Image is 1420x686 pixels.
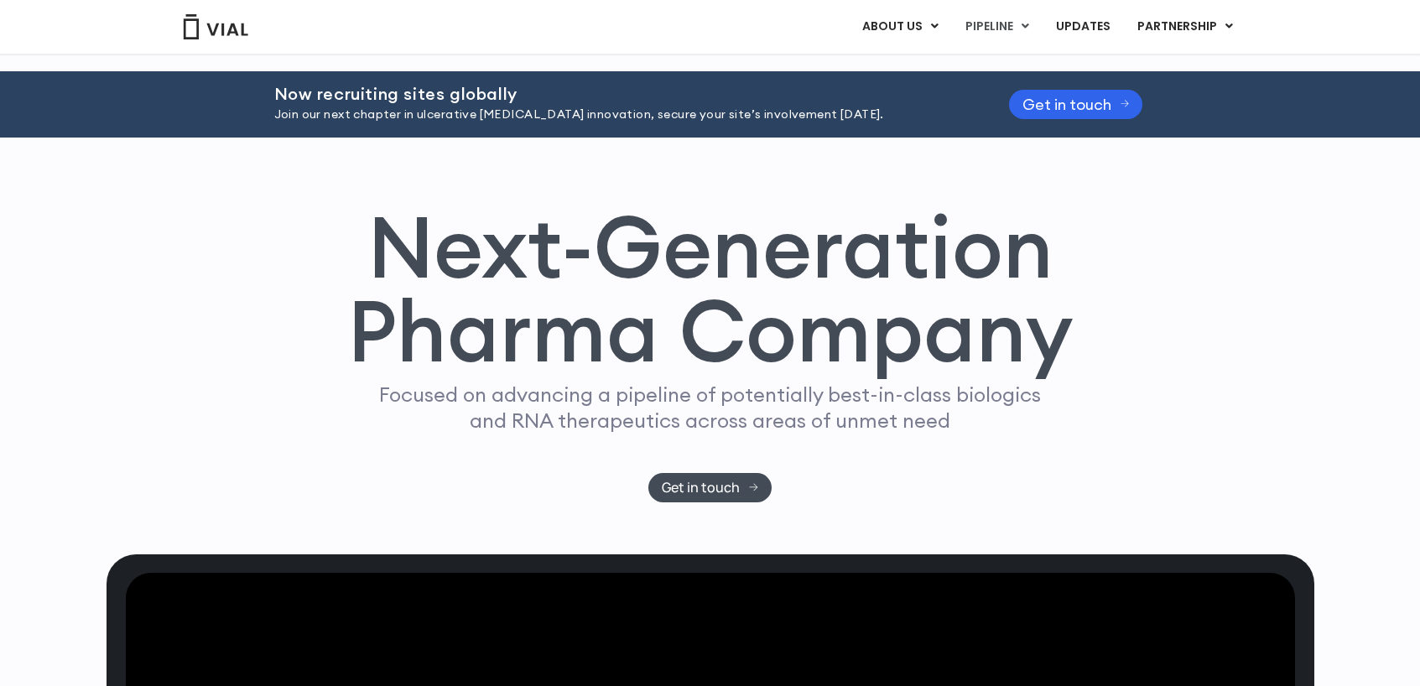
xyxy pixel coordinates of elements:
a: PIPELINEMenu Toggle [952,13,1042,41]
a: Get in touch [648,473,772,502]
p: Join our next chapter in ulcerative [MEDICAL_DATA] innovation, secure your site’s involvement [DA... [274,106,967,124]
a: UPDATES [1043,13,1123,41]
span: Get in touch [662,481,740,494]
a: ABOUT USMenu Toggle [849,13,951,41]
h1: Next-Generation Pharma Company [347,205,1074,374]
a: Get in touch [1009,90,1143,119]
a: PARTNERSHIPMenu Toggle [1124,13,1246,41]
img: Vial Logo [182,14,249,39]
span: Get in touch [1022,98,1111,111]
p: Focused on advancing a pipeline of potentially best-in-class biologics and RNA therapeutics acros... [372,382,1048,434]
h2: Now recruiting sites globally [274,85,967,103]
